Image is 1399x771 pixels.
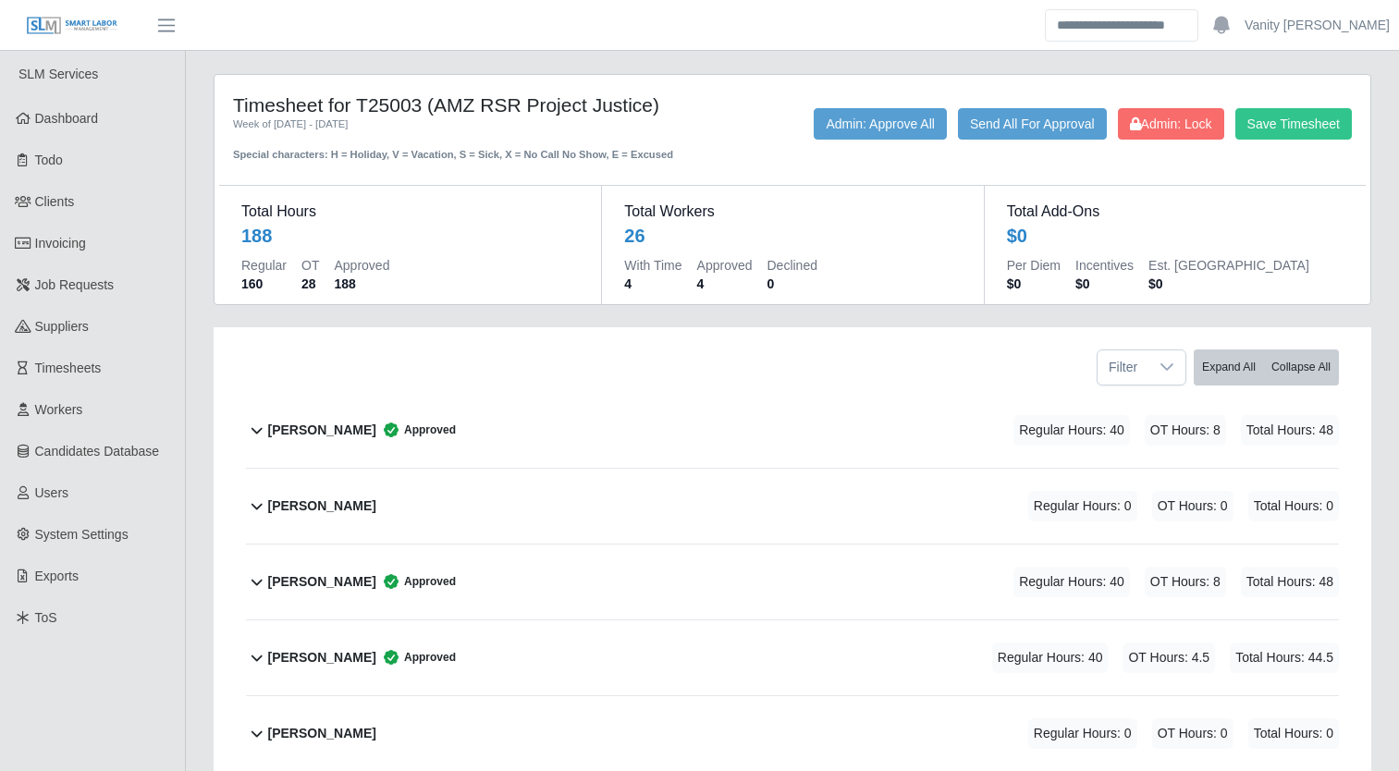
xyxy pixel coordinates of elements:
dt: Approved [697,256,753,275]
dt: Total Add-Ons [1007,201,1344,223]
span: Total Hours: 48 [1241,415,1339,446]
h4: Timesheet for T25003 (AMZ RSR Project Justice) [233,93,683,116]
dd: 4 [624,275,681,293]
span: Invoicing [35,236,86,251]
span: OT Hours: 8 [1145,415,1226,446]
span: Total Hours: 48 [1241,567,1339,597]
div: Special characters: H = Holiday, V = Vacation, S = Sick, X = No Call No Show, E = Excused [233,132,683,163]
dt: Regular [241,256,287,275]
dd: $0 [1075,275,1134,293]
dt: Approved [334,256,389,275]
button: Expand All [1194,349,1264,385]
div: 188 [241,223,272,249]
div: $0 [1007,223,1027,249]
span: Regular Hours: 40 [992,642,1109,673]
span: Approved [376,648,456,667]
span: System Settings [35,527,129,542]
button: Save Timesheet [1235,108,1352,140]
span: Job Requests [35,277,115,292]
span: OT Hours: 4.5 [1123,642,1215,673]
span: Total Hours: 0 [1248,718,1339,749]
dd: 0 [767,275,817,293]
div: bulk actions [1194,349,1339,385]
button: Admin: Lock [1118,108,1224,140]
dt: Est. [GEOGRAPHIC_DATA] [1148,256,1309,275]
dt: Total Hours [241,201,579,223]
dt: Declined [767,256,817,275]
b: [PERSON_NAME] [268,572,376,592]
b: [PERSON_NAME] [268,421,376,440]
span: ToS [35,610,57,625]
span: Approved [376,421,456,439]
b: [PERSON_NAME] [268,496,376,516]
button: [PERSON_NAME] Approved Regular Hours: 40 OT Hours: 8 Total Hours: 48 [246,393,1339,468]
span: Todo [35,153,63,167]
dt: Per Diem [1007,256,1061,275]
dd: 160 [241,275,287,293]
span: Timesheets [35,361,102,375]
span: OT Hours: 0 [1152,491,1233,521]
span: Workers [35,402,83,417]
span: Clients [35,194,75,209]
div: 26 [624,223,644,249]
span: Users [35,485,69,500]
dt: With Time [624,256,681,275]
a: Vanity [PERSON_NAME] [1245,16,1390,35]
span: Suppliers [35,319,89,334]
span: Regular Hours: 40 [1013,415,1130,446]
button: Collapse All [1263,349,1339,385]
b: [PERSON_NAME] [268,724,376,743]
span: Admin: Lock [1130,116,1212,131]
span: Regular Hours: 40 [1013,567,1130,597]
dd: $0 [1148,275,1309,293]
button: [PERSON_NAME] Approved Regular Hours: 40 OT Hours: 8 Total Hours: 48 [246,545,1339,619]
dd: 188 [334,275,389,293]
span: Filter [1098,350,1148,385]
img: SLM Logo [26,16,118,36]
button: [PERSON_NAME] Regular Hours: 0 OT Hours: 0 Total Hours: 0 [246,469,1339,544]
dd: 4 [697,275,753,293]
span: SLM Services [18,67,98,81]
span: Approved [376,572,456,591]
span: Total Hours: 44.5 [1230,642,1339,673]
dd: 28 [301,275,319,293]
input: Search [1045,9,1198,42]
span: OT Hours: 8 [1145,567,1226,597]
button: [PERSON_NAME] Regular Hours: 0 OT Hours: 0 Total Hours: 0 [246,696,1339,771]
span: Regular Hours: 0 [1028,718,1137,749]
dt: Total Workers [624,201,961,223]
div: Week of [DATE] - [DATE] [233,116,683,132]
span: Dashboard [35,111,99,126]
dd: $0 [1007,275,1061,293]
span: Regular Hours: 0 [1028,491,1137,521]
dt: OT [301,256,319,275]
dt: Incentives [1075,256,1134,275]
span: Exports [35,569,79,583]
span: Total Hours: 0 [1248,491,1339,521]
button: Send All For Approval [958,108,1107,140]
span: OT Hours: 0 [1152,718,1233,749]
b: [PERSON_NAME] [268,648,376,667]
button: [PERSON_NAME] Approved Regular Hours: 40 OT Hours: 4.5 Total Hours: 44.5 [246,620,1339,695]
button: Admin: Approve All [814,108,947,140]
span: Candidates Database [35,444,160,459]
